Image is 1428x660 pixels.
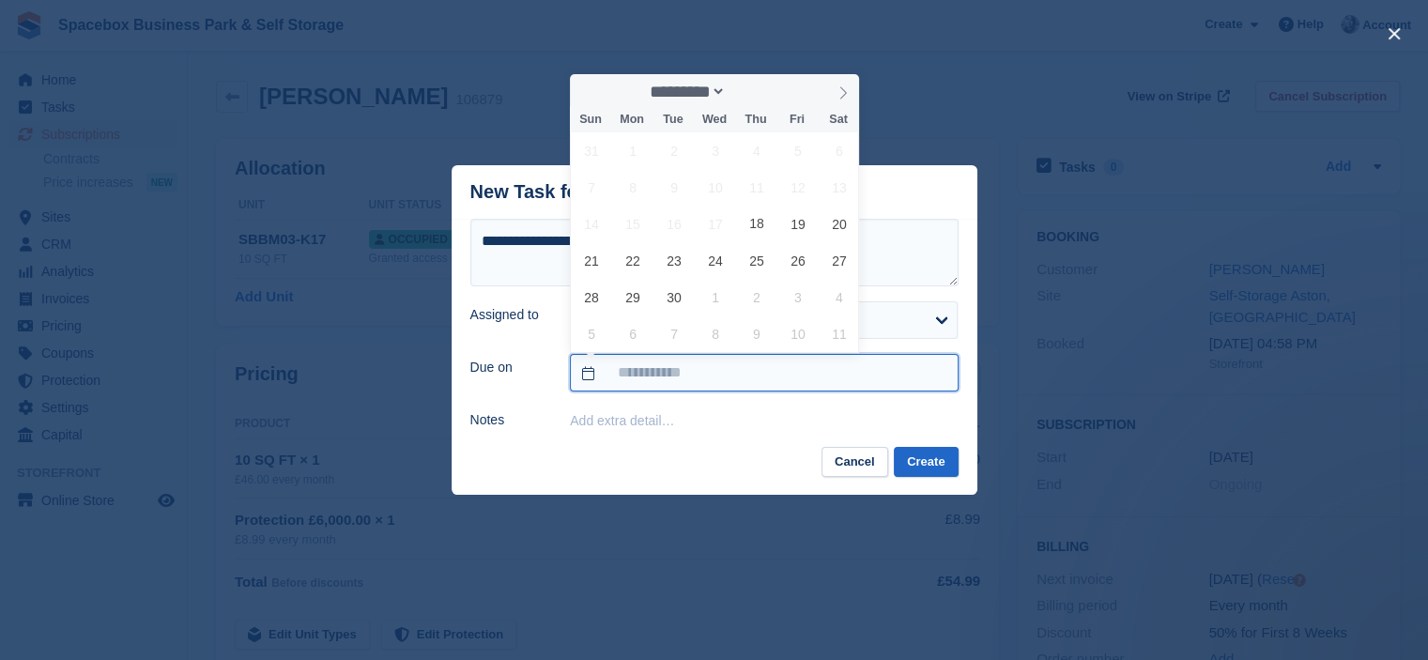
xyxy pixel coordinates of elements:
span: September 8, 2025 [615,169,652,206]
span: September 26, 2025 [779,242,816,279]
span: October 11, 2025 [821,315,857,352]
span: October 3, 2025 [779,279,816,315]
span: September 17, 2025 [697,206,733,242]
span: Sun [570,114,611,126]
span: September 6, 2025 [821,132,857,169]
span: September 24, 2025 [697,242,733,279]
span: October 2, 2025 [738,279,775,315]
span: September 30, 2025 [655,279,692,315]
input: Year [726,82,785,101]
span: September 1, 2025 [615,132,652,169]
span: Fri [776,114,818,126]
span: October 5, 2025 [574,315,610,352]
div: New Task for Subscription #106879 [470,181,784,203]
span: Wed [694,114,735,126]
span: September 18, 2025 [738,206,775,242]
span: August 31, 2025 [574,132,610,169]
span: September 23, 2025 [655,242,692,279]
span: October 1, 2025 [697,279,733,315]
span: October 8, 2025 [697,315,733,352]
span: October 7, 2025 [655,315,692,352]
span: October 10, 2025 [779,315,816,352]
button: close [1379,19,1409,49]
span: Sat [818,114,859,126]
button: Cancel [821,447,888,478]
span: September 2, 2025 [655,132,692,169]
span: Thu [735,114,776,126]
span: September 12, 2025 [779,169,816,206]
span: September 16, 2025 [655,206,692,242]
span: Mon [611,114,653,126]
span: October 4, 2025 [821,279,857,315]
span: September 19, 2025 [779,206,816,242]
span: September 9, 2025 [655,169,692,206]
span: September 22, 2025 [615,242,652,279]
span: September 14, 2025 [574,206,610,242]
select: Month [644,82,727,101]
span: September 3, 2025 [697,132,733,169]
span: September 21, 2025 [574,242,610,279]
span: September 5, 2025 [779,132,816,169]
span: Tue [653,114,694,126]
button: Add extra detail… [570,413,674,428]
label: Due on [470,358,548,377]
button: Create [894,447,958,478]
span: September 4, 2025 [738,132,775,169]
span: September 25, 2025 [738,242,775,279]
span: September 27, 2025 [821,242,857,279]
label: Notes [470,410,548,430]
span: October 6, 2025 [615,315,652,352]
span: September 13, 2025 [821,169,857,206]
span: September 28, 2025 [574,279,610,315]
label: Assigned to [470,305,548,325]
span: October 9, 2025 [738,315,775,352]
span: September 7, 2025 [574,169,610,206]
span: September 15, 2025 [615,206,652,242]
span: September 29, 2025 [615,279,652,315]
span: September 10, 2025 [697,169,733,206]
span: September 20, 2025 [821,206,857,242]
span: September 11, 2025 [738,169,775,206]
